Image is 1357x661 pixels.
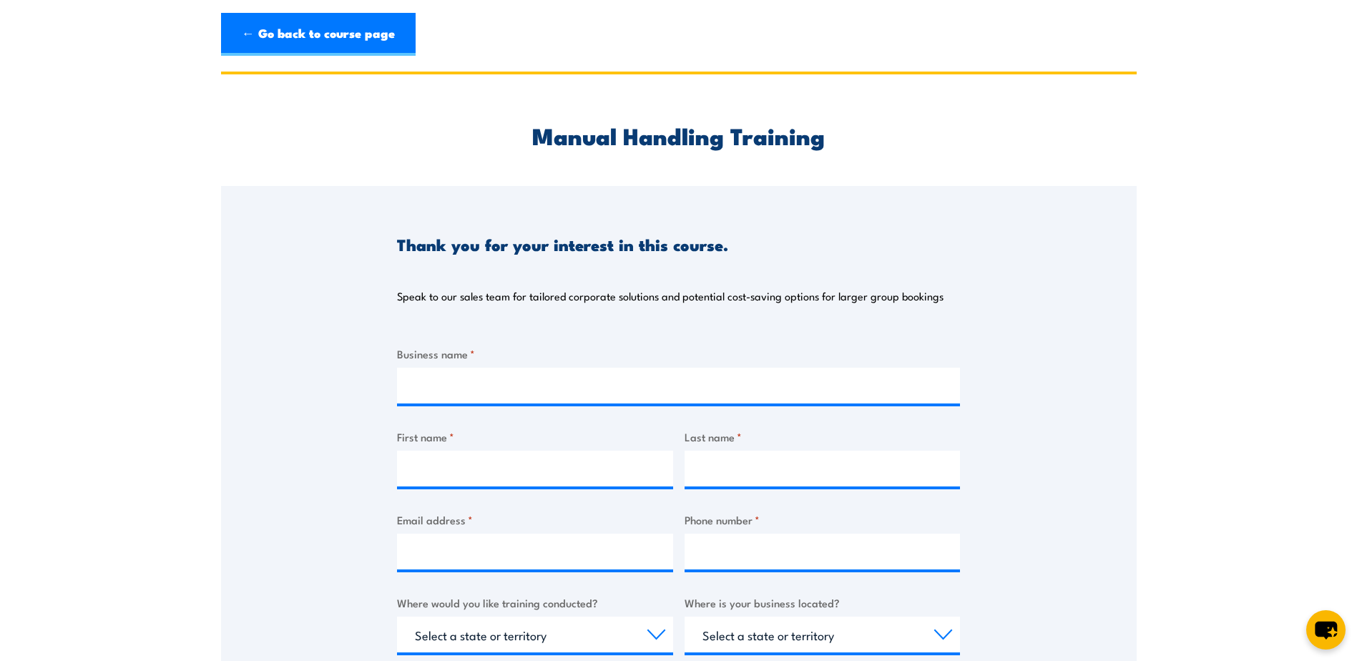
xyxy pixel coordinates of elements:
label: Email address [397,511,673,528]
p: Speak to our sales team for tailored corporate solutions and potential cost-saving options for la... [397,289,944,303]
label: Phone number [685,511,961,528]
h2: Manual Handling Training [397,125,960,145]
label: Business name [397,346,960,362]
label: First name [397,429,673,445]
button: chat-button [1306,610,1346,650]
label: Where is your business located? [685,594,961,611]
label: Last name [685,429,961,445]
label: Where would you like training conducted? [397,594,673,611]
h3: Thank you for your interest in this course. [397,236,728,253]
a: ← Go back to course page [221,13,416,56]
